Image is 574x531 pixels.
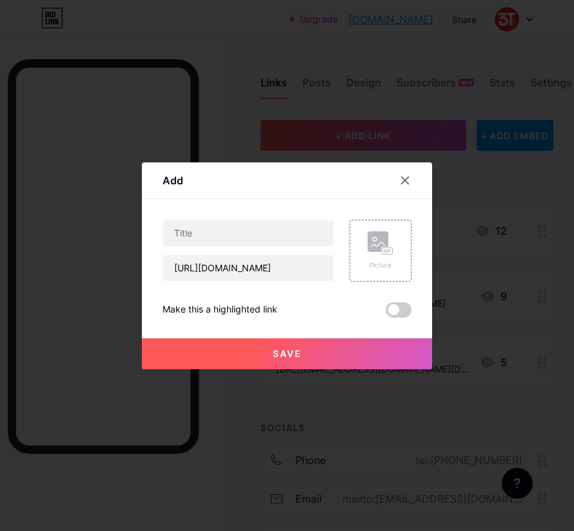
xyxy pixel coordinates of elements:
[273,348,302,359] span: Save
[142,338,432,369] button: Save
[163,220,333,246] input: Title
[368,260,393,270] div: Picture
[163,173,183,188] div: Add
[163,302,277,318] div: Make this a highlighted link
[163,255,333,281] input: URL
